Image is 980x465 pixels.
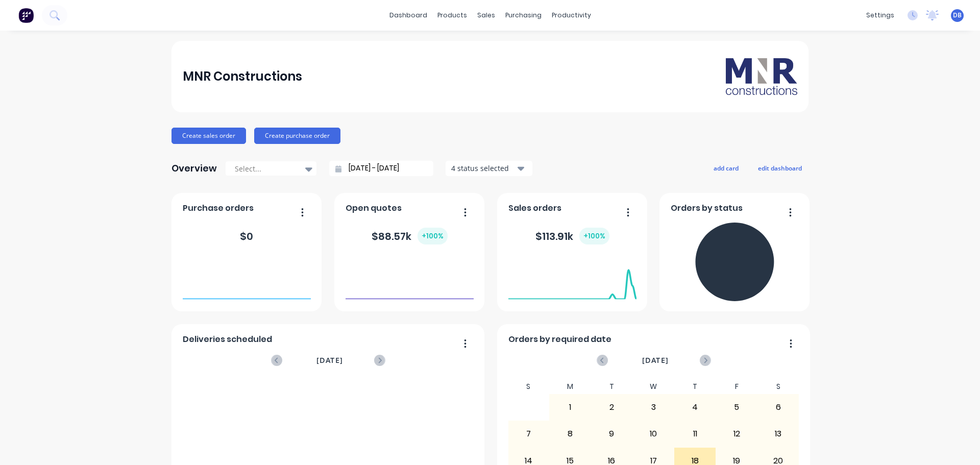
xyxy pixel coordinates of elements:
button: Create purchase order [254,128,340,144]
div: 7 [508,421,549,447]
button: Create sales order [171,128,246,144]
div: M [549,379,591,394]
div: 8 [550,421,591,447]
div: $ 113.91k [535,228,609,244]
span: [DATE] [642,355,669,366]
div: T [591,379,633,394]
div: products [432,8,472,23]
div: $ 0 [240,229,253,244]
div: 2 [592,395,632,420]
div: 4 [675,395,716,420]
span: Sales orders [508,202,561,214]
div: T [674,379,716,394]
div: + 100 % [579,228,609,244]
a: dashboard [384,8,432,23]
div: 1 [550,395,591,420]
button: edit dashboard [751,161,808,175]
img: MNR Constructions [726,58,797,95]
div: S [757,379,799,394]
div: settings [861,8,899,23]
div: 3 [633,395,674,420]
button: add card [707,161,745,175]
div: 11 [675,421,716,447]
div: W [632,379,674,394]
div: 4 status selected [451,163,516,174]
div: purchasing [500,8,547,23]
button: 4 status selected [446,161,532,176]
img: Factory [18,8,34,23]
div: productivity [547,8,596,23]
div: 9 [592,421,632,447]
div: Overview [171,158,217,179]
span: Orders by required date [508,333,611,346]
span: Open quotes [346,202,402,214]
span: DB [953,11,962,20]
div: 6 [758,395,799,420]
div: MNR Constructions [183,66,302,87]
div: S [508,379,550,394]
div: + 100 % [418,228,448,244]
span: Purchase orders [183,202,254,214]
span: Deliveries scheduled [183,333,272,346]
span: Orders by status [671,202,743,214]
div: 12 [716,421,757,447]
div: sales [472,8,500,23]
div: 5 [716,395,757,420]
div: F [716,379,757,394]
div: 13 [758,421,799,447]
span: [DATE] [316,355,343,366]
div: $ 88.57k [372,228,448,244]
div: 10 [633,421,674,447]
